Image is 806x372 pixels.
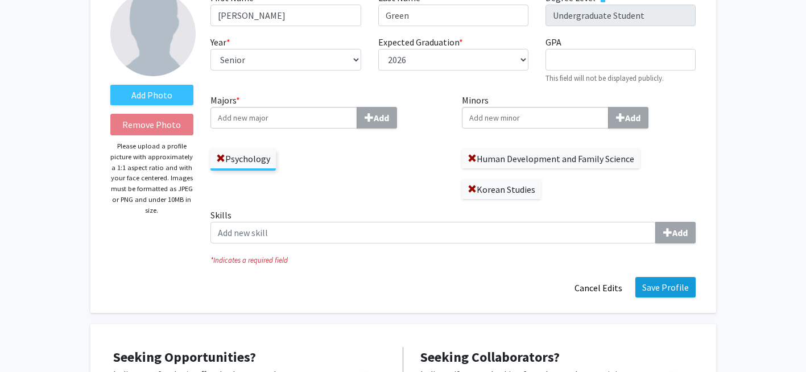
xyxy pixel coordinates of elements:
button: Minors [608,107,648,129]
button: Cancel Edits [567,277,630,299]
label: Human Development and Family Science [462,149,640,168]
button: Majors* [357,107,397,129]
label: Korean Studies [462,180,541,199]
label: Psychology [210,149,276,168]
input: MinorsAdd [462,107,609,129]
label: GPA [545,35,561,49]
i: Indicates a required field [210,255,696,266]
button: Save Profile [635,277,696,297]
label: Skills [210,208,696,243]
span: Seeking Collaborators? [420,348,560,366]
label: Year [210,35,230,49]
label: Majors [210,93,445,129]
button: Remove Photo [110,114,194,135]
input: SkillsAdd [210,222,656,243]
iframe: Chat [9,321,48,363]
b: Add [625,112,640,123]
button: Skills [655,222,696,243]
span: Seeking Opportunities? [113,348,256,366]
label: Expected Graduation [378,35,463,49]
small: This field will not be displayed publicly. [545,73,664,82]
b: Add [672,227,688,238]
label: AddProfile Picture [110,85,194,105]
input: Majors*Add [210,107,357,129]
p: Please upload a profile picture with approximately a 1:1 aspect ratio and with your face centered... [110,141,194,216]
label: Minors [462,93,696,129]
b: Add [374,112,389,123]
